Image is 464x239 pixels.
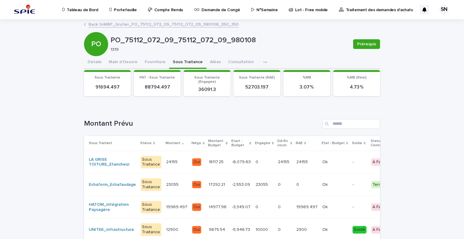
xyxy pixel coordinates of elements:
p: Statut - Consultation [371,138,400,149]
p: - [353,182,366,187]
div: Sous Traitance [141,201,161,214]
p: 12900 [166,226,179,232]
p: Status [140,140,152,147]
a: Back toMBP_Grutier_PO_75112_072_09_75112_072_09_980108_350_350 [89,21,239,27]
p: Montant-Budget [208,138,224,149]
span: Sous Traitante (RAE) [239,76,275,79]
p: 91694.497 [88,84,127,90]
div: Terminée [371,181,392,189]
button: Aléas [206,56,224,69]
div: Oui [192,226,201,234]
div: A Faire [371,226,387,234]
button: Fourniture [141,56,169,69]
a: LA GRISE TOITURE_Etancheur [89,157,136,167]
button: Consultation [224,56,257,69]
p: 52703.197 [237,84,277,90]
input: Search [323,119,380,129]
p: Ok [322,226,329,232]
p: 2900 [296,226,308,232]
div: Oui [192,181,201,189]
p: 23055 [256,181,269,187]
p: 0 [278,226,282,232]
p: -5,946.73 [232,226,251,232]
p: 24155 [166,158,179,165]
p: 9675.54 [209,226,226,232]
tr: HATOM_Intégration Paysagère Sous Traitance19969.49719969.497 Oui14977.9614977.96 -3,349.07-3,349.... [84,196,460,218]
p: 88794.497 [137,84,177,90]
p: Ok [322,181,329,187]
p: PO_75112_072_09_75112_072_09_980108 [111,36,348,45]
p: 0 [256,203,259,210]
p: 0 [278,181,282,187]
div: PO [84,15,108,48]
div: Oui [192,158,201,166]
a: Echaform_Echafaudage [89,182,136,187]
p: Montant [166,140,180,147]
div: Soldé [353,226,366,234]
p: Ok [322,158,329,165]
div: A Faire [371,203,387,211]
span: %MB [303,76,311,79]
p: Négo [192,140,201,147]
a: UNITEK_Infrastructure [89,227,134,232]
p: 19969.497 [166,203,188,210]
p: RAE [296,140,303,147]
button: Main d'Oeuvre [105,56,141,69]
p: Sous Traitant [89,140,112,147]
p: 1319 [111,47,346,52]
p: Engagée [255,140,270,147]
p: Etat - Budget [322,140,345,147]
p: -6,079.63 [232,158,252,165]
p: Ecart - Budget [231,138,248,149]
div: SN [439,5,449,15]
p: 17292.21 [209,181,226,187]
button: Details [84,56,105,69]
p: Ok [322,203,329,210]
span: Sous Traitante [95,76,120,79]
p: -3,349.07 [232,203,252,210]
p: -2,553.09 [232,181,251,187]
a: HATOM_Intégration Paysagère [89,202,136,212]
p: 4.73 % [337,84,376,90]
tr: Echaform_Echafaudage Sous Traitance2305523055 Oui17292.2117292.21 -2,553.09-2,553.09 2305523055 0... [84,173,460,196]
p: Solde [352,140,362,147]
span: Sous Traitante (Engagée) [194,76,220,84]
p: - [353,205,366,210]
button: Prérequis [353,39,380,49]
p: 24155 [296,158,309,165]
p: 0 [278,203,282,210]
p: 0 [296,181,300,187]
p: 24155 [278,158,291,165]
div: Sous Traitance [141,223,161,236]
p: 23055 [166,181,180,187]
span: %MB (Réel) [347,76,367,79]
tr: LA GRISE TOITURE_Etancheur Sous Traitance2415524155 Oui18117.2518117.25 -6,079.63-6,079.63 00 241... [84,151,460,173]
div: A Faire [371,158,387,166]
div: Sous Traitance [141,156,161,169]
img: svstPd6MQfCT1uX1QGkG [12,4,37,16]
p: 3.07 % [287,84,327,90]
span: Prérequis [357,41,376,47]
p: 18117.25 [209,158,225,165]
p: 19969.497 [296,203,319,210]
p: 10000 [256,226,269,232]
h1: Montant Prévu [84,119,320,128]
p: DA-En cours [277,138,289,149]
p: - [353,160,366,165]
p: 0 [256,158,259,165]
span: PAT - Sous Traitante [140,76,175,79]
p: 36091.3 [187,87,227,92]
div: Oui [192,203,201,211]
div: Sous Traitance [141,178,161,191]
button: Sous Traitance [169,56,206,69]
p: 14977.96 [209,203,228,210]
